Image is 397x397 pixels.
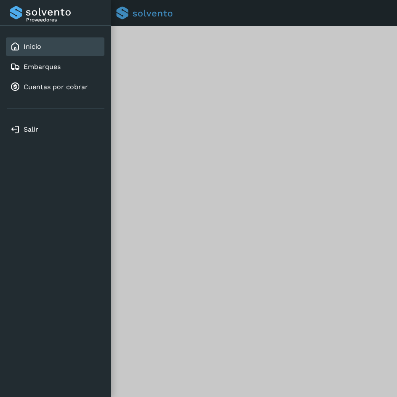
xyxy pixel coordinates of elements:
[24,42,41,50] a: Inicio
[6,58,104,76] div: Embarques
[24,125,38,133] a: Salir
[24,63,61,71] a: Embarques
[6,37,104,56] div: Inicio
[6,78,104,96] div: Cuentas por cobrar
[6,120,104,139] div: Salir
[26,17,101,23] p: Proveedores
[24,83,88,91] a: Cuentas por cobrar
